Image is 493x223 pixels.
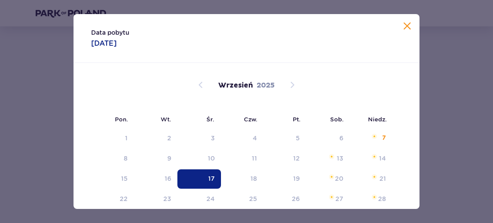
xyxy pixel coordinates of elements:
[292,194,300,203] div: 26
[134,149,177,168] td: wtorek, 9 września 2025
[211,134,215,143] div: 3
[221,169,264,189] td: czwartek, 18 września 2025
[339,134,343,143] div: 6
[382,134,386,143] div: 7
[125,134,128,143] div: 1
[91,169,134,189] td: poniedziałek, 15 września 2025
[208,174,215,183] div: 17
[306,169,350,189] td: sobota, 20 września 2025
[177,149,221,168] td: środa, 10 września 2025
[379,174,386,183] div: 21
[263,169,306,189] td: piątek, 19 września 2025
[293,154,300,163] div: 12
[167,154,171,163] div: 9
[306,190,350,209] td: sobota, 27 września 2025
[208,154,215,163] div: 10
[134,169,177,189] td: wtorek, 16 września 2025
[206,194,215,203] div: 24
[379,154,386,163] div: 14
[350,129,392,148] td: niedziela, 7 września 2025
[252,154,257,163] div: 11
[337,154,343,163] div: 13
[350,169,392,189] td: niedziela, 21 września 2025
[165,174,171,183] div: 16
[91,190,134,209] td: poniedziałek, 22 września 2025
[91,28,129,37] p: Data pobytu
[293,174,300,183] div: 19
[177,190,221,209] td: środa, 24 września 2025
[124,154,128,163] div: 8
[134,190,177,209] td: wtorek, 23 września 2025
[306,149,350,168] td: sobota, 13 września 2025
[177,169,221,189] td: Selected. środa, 17 września 2025
[91,39,117,48] p: [DATE]
[335,174,343,183] div: 20
[115,116,128,123] small: Pon.
[249,194,257,203] div: 25
[263,190,306,209] td: piątek, 26 września 2025
[257,80,275,90] p: 2025
[163,194,171,203] div: 23
[296,134,300,143] div: 5
[250,174,257,183] div: 18
[221,149,264,168] td: czwartek, 11 września 2025
[121,174,128,183] div: 15
[91,129,134,148] td: Not available. poniedziałek, 1 września 2025
[350,190,392,209] td: niedziela, 28 września 2025
[350,149,392,168] td: niedziela, 14 września 2025
[91,149,134,168] td: poniedziałek, 8 września 2025
[263,149,306,168] td: piątek, 12 września 2025
[293,116,301,123] small: Pt.
[218,80,253,90] p: Wrzesień
[221,129,264,148] td: Not available. czwartek, 4 września 2025
[167,134,171,143] div: 2
[206,116,214,123] small: Śr.
[335,194,343,203] div: 27
[134,129,177,148] td: Not available. wtorek, 2 września 2025
[177,129,221,148] td: Not available. środa, 3 września 2025
[244,116,258,123] small: Czw.
[306,129,350,148] td: Not available. sobota, 6 września 2025
[263,129,306,148] td: Not available. piątek, 5 września 2025
[221,190,264,209] td: czwartek, 25 września 2025
[330,116,344,123] small: Sob.
[368,116,387,123] small: Niedz.
[378,194,386,203] div: 28
[161,116,171,123] small: Wt.
[253,134,257,143] div: 4
[120,194,128,203] div: 22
